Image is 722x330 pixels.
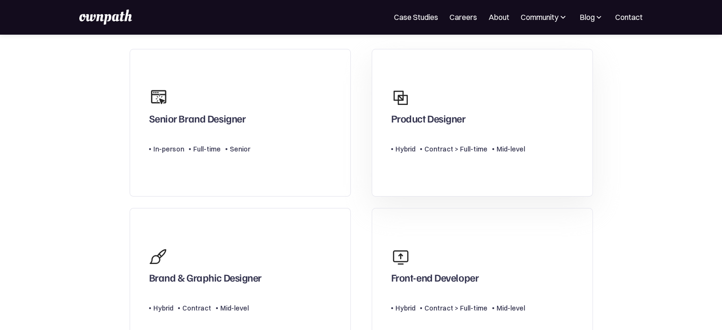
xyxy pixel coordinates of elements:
div: In-person [153,143,184,155]
div: Full-time [193,143,221,155]
div: Blog [579,11,594,23]
div: Senior [230,143,250,155]
div: Brand & Graphic Designer [149,271,262,288]
div: Community [521,11,568,23]
div: Contract > Full-time [424,143,488,155]
div: Mid-level [497,143,525,155]
div: Hybrid [153,302,173,314]
div: Community [521,11,558,23]
a: Contact [615,11,643,23]
div: Product Designer [391,112,466,129]
a: Careers [450,11,477,23]
div: Hybrid [395,143,415,155]
div: Hybrid [395,302,415,314]
div: Contract > Full-time [424,302,488,314]
a: Senior Brand DesignerIn-personFull-timeSenior [130,49,351,197]
div: Senior Brand Designer [149,112,246,129]
a: Product DesignerHybridContract > Full-timeMid-level [372,49,593,197]
div: Mid-level [220,302,249,314]
div: Mid-level [497,302,525,314]
div: Blog [579,11,604,23]
div: Front-end Developer [391,271,479,288]
div: Contract [182,302,211,314]
a: Case Studies [394,11,438,23]
a: About [488,11,509,23]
